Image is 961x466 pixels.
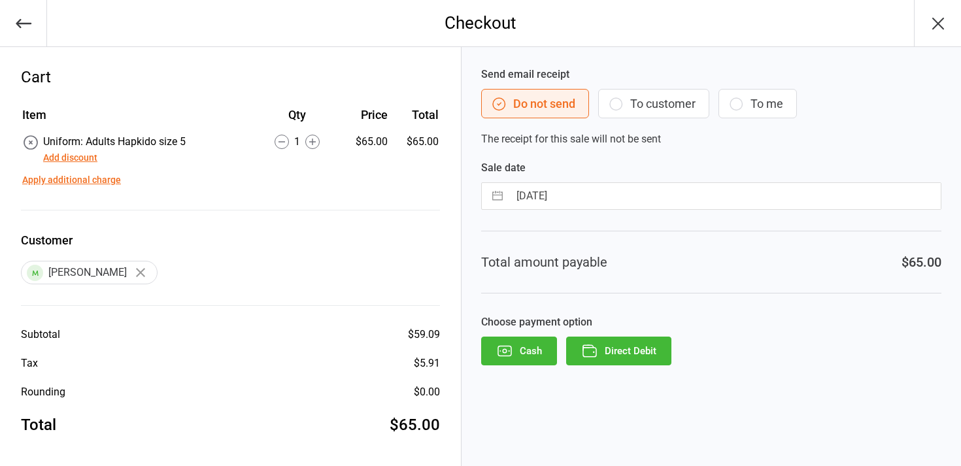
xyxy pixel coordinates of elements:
[393,134,439,165] td: $65.00
[414,356,440,371] div: $5.91
[21,356,38,371] div: Tax
[414,384,440,400] div: $0.00
[256,106,339,133] th: Qty
[21,261,158,284] div: [PERSON_NAME]
[22,173,121,187] button: Apply additional charge
[43,135,186,148] span: Uniform: Adults Hapkido size 5
[22,106,254,133] th: Item
[481,314,941,330] label: Choose payment option
[481,67,941,82] label: Send email receipt
[408,327,440,342] div: $59.09
[481,337,557,365] button: Cash
[256,134,339,150] div: 1
[341,134,388,150] div: $65.00
[21,384,65,400] div: Rounding
[598,89,709,118] button: To customer
[43,151,97,165] button: Add discount
[902,252,941,272] div: $65.00
[341,106,388,124] div: Price
[481,252,607,272] div: Total amount payable
[718,89,797,118] button: To me
[21,231,440,249] label: Customer
[481,89,589,118] button: Do not send
[566,337,671,365] button: Direct Debit
[21,413,56,437] div: Total
[481,67,941,147] div: The receipt for this sale will not be sent
[390,413,440,437] div: $65.00
[21,65,440,89] div: Cart
[481,160,941,176] label: Sale date
[21,327,60,342] div: Subtotal
[393,106,439,133] th: Total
